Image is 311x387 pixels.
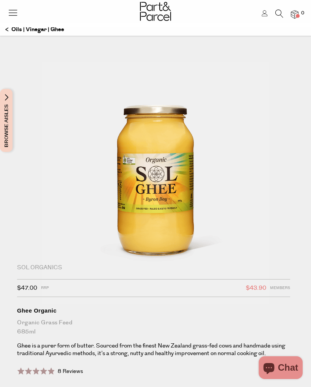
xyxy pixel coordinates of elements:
span: Members [270,283,290,293]
div: Ghee Organic [17,307,290,314]
div: Organic Grass Feed 685ml [17,318,290,336]
span: $43.90 [246,283,266,293]
img: Ghee Organic [42,35,269,304]
p: Ghee is a purer form of butter. Sourced from the finest New Zealand grass-fed cows and handmade u... [17,342,290,357]
a: 0 [291,10,298,18]
span: RRP [41,283,49,293]
img: Part&Parcel [140,2,171,21]
span: 8 Reviews [58,368,83,375]
span: Browse Aisles [2,89,11,152]
span: $47.00 [17,283,37,293]
inbox-online-store-chat: Shopify online store chat [256,356,305,381]
span: 0 [299,10,306,17]
a: Oils | Vinegar | Ghee [5,23,64,36]
div: Sol Organics [17,264,290,272]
